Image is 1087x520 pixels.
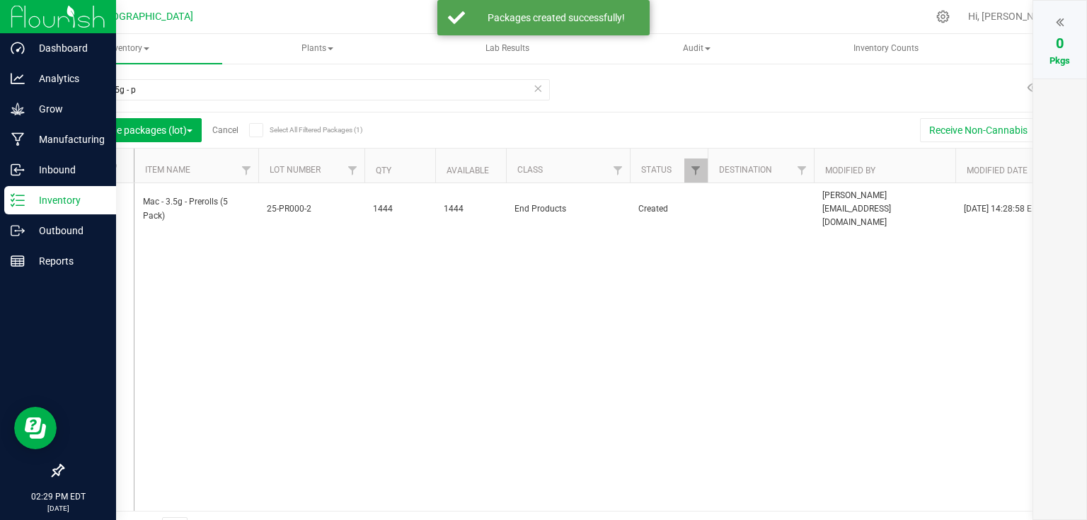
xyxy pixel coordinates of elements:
span: Hi, [PERSON_NAME]! [968,11,1060,22]
span: [DATE] 14:28:58 EDT [964,202,1042,216]
a: Filter [235,158,258,183]
p: 02:29 PM EDT [6,490,110,503]
a: Filter [341,158,364,183]
span: 0 [1056,35,1064,52]
p: Inbound [25,161,110,178]
span: 1444 [373,202,427,216]
a: Status [641,165,672,175]
inline-svg: Reports [11,254,25,268]
p: [DATE] [6,503,110,514]
div: Packages created successfully! [473,11,639,25]
a: Plants [224,34,412,64]
span: Combine packages (lot) [83,125,192,136]
span: Created [638,202,699,216]
a: Filter [606,158,630,183]
a: Modified By [825,166,875,175]
inline-svg: Inventory [11,193,25,207]
span: Lab Results [466,42,548,54]
a: Class [517,165,543,175]
a: Lot Number [270,165,321,175]
span: Mac - 3.5g - Prerolls (5 Pack) [143,195,250,222]
input: Search Package ID, Item Name, SKU, Lot or Part Number... [62,79,550,100]
p: Manufacturing [25,131,110,148]
inline-svg: Inbound [11,163,25,177]
span: Pkgs [1049,55,1070,66]
a: Inventory [34,34,222,64]
inline-svg: Analytics [11,71,25,86]
a: Modified Date [967,166,1028,175]
p: Inventory [25,192,110,209]
span: Select All Filtered Packages (1) [270,126,340,134]
span: 1444 [444,202,498,216]
a: Available [447,166,489,175]
span: 25-PR000-2 [267,202,356,216]
p: Outbound [25,222,110,239]
button: Combine packages (lot) [74,118,202,142]
a: Lab Results [413,34,602,64]
p: Dashboard [25,40,110,57]
button: Receive Non-Cannabis [920,118,1037,142]
a: Destination [719,165,772,175]
a: Filter [684,158,708,183]
inline-svg: Outbound [11,224,25,238]
inline-svg: Grow [11,102,25,116]
span: Clear [533,79,543,98]
span: Plants [224,35,411,63]
p: Analytics [25,70,110,87]
a: Qty [376,166,391,175]
span: [PERSON_NAME][EMAIL_ADDRESS][DOMAIN_NAME] [822,189,947,230]
a: Inventory Counts [792,34,980,64]
inline-svg: Dashboard [11,41,25,55]
inline-svg: Manufacturing [11,132,25,146]
span: Inventory Counts [834,42,938,54]
a: Filter [790,158,814,183]
p: Reports [25,253,110,270]
iframe: Resource center [14,407,57,449]
div: Manage settings [934,10,952,23]
a: Audit [602,34,790,64]
span: End Products [514,202,621,216]
a: Cancel [212,125,238,135]
span: [GEOGRAPHIC_DATA] [96,11,193,23]
a: Item Name [145,165,190,175]
p: Grow [25,100,110,117]
span: Audit [603,35,790,63]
